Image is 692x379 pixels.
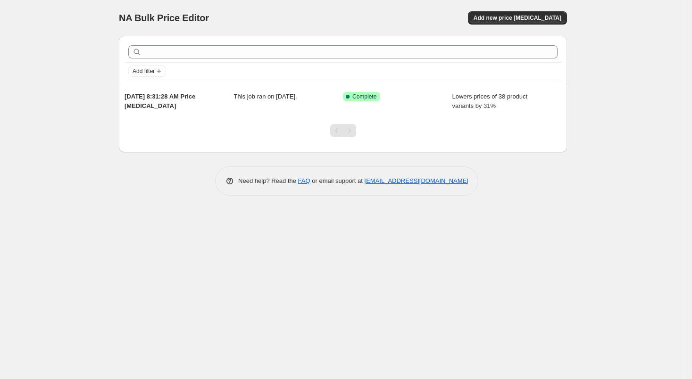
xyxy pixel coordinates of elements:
span: [DATE] 8:31:28 AM Price [MEDICAL_DATA] [125,93,195,109]
span: Need help? Read the [238,177,298,184]
button: Add new price [MEDICAL_DATA] [468,11,567,25]
span: This job ran on [DATE]. [234,93,297,100]
span: Lowers prices of 38 product variants by 31% [452,93,528,109]
a: [EMAIL_ADDRESS][DOMAIN_NAME] [365,177,468,184]
span: Add new price [MEDICAL_DATA] [474,14,561,22]
button: Add filter [128,66,166,77]
nav: Pagination [330,124,356,137]
a: FAQ [298,177,310,184]
span: or email support at [310,177,365,184]
span: Complete [352,93,376,100]
span: Add filter [133,67,155,75]
span: NA Bulk Price Editor [119,13,209,23]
